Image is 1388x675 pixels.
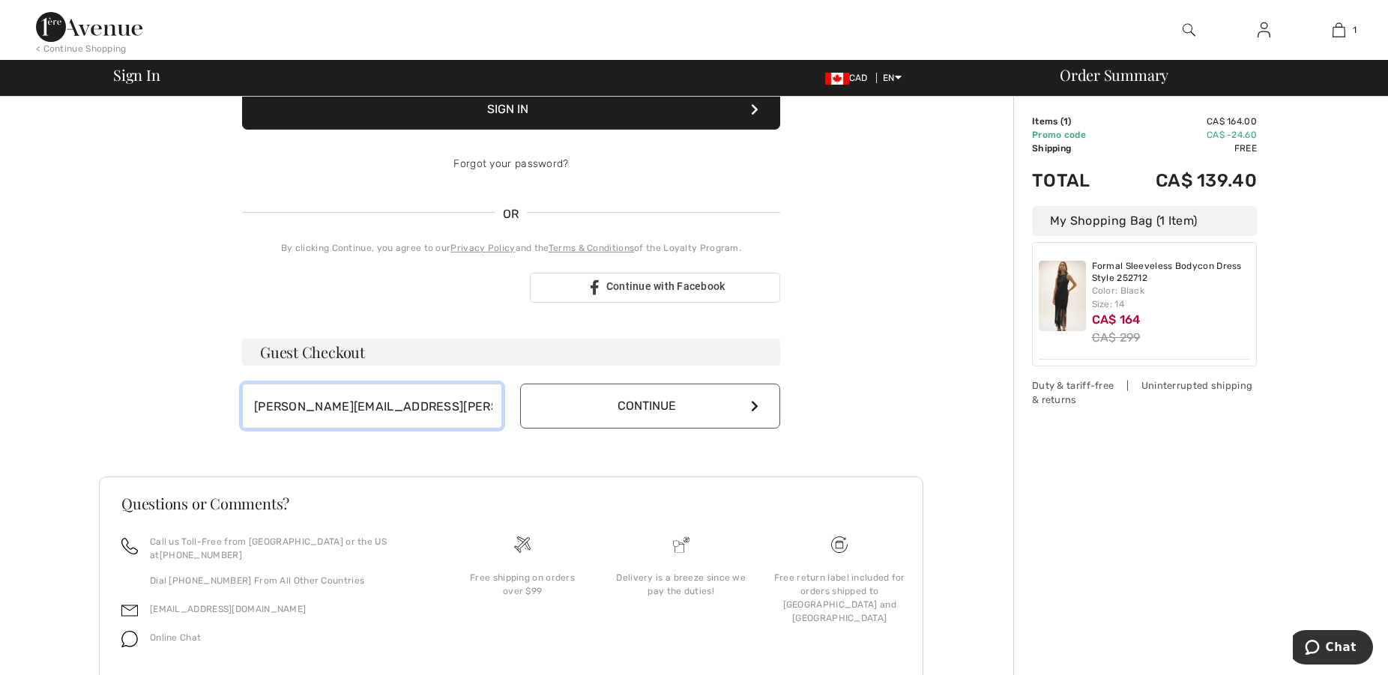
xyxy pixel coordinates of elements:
iframe: Opens a widget where you can chat to one of our agents [1293,630,1373,668]
span: Continue with Facebook [606,280,725,292]
s: CA$ 299 [1092,330,1141,345]
td: CA$ 139.40 [1114,155,1257,206]
span: EN [883,73,902,83]
div: < Continue Shopping [36,42,127,55]
img: Canadian Dollar [825,73,849,85]
a: [EMAIL_ADDRESS][DOMAIN_NAME] [150,604,306,614]
td: Promo code [1032,128,1114,142]
span: Sign In [113,67,160,82]
img: 1ère Avenue [36,12,142,42]
div: Free shipping on orders over $99 [455,571,590,598]
p: Dial [PHONE_NUMBER] From All Other Countries [150,574,425,587]
div: Free return label included for orders shipped to [GEOGRAPHIC_DATA] and [GEOGRAPHIC_DATA] [772,571,907,625]
img: Free shipping on orders over $99 [831,536,848,553]
span: OR [495,205,527,223]
a: 1 [1302,21,1375,39]
a: Continue with Facebook [530,273,780,303]
div: Color: Black Size: 14 [1092,284,1251,311]
span: CAD [825,73,874,83]
h3: Questions or Comments? [121,496,901,511]
td: Shipping [1032,142,1114,155]
img: search the website [1183,21,1195,39]
div: Order Summary [1042,67,1379,82]
a: Terms & Conditions [549,243,634,253]
a: Sign In [1246,21,1282,40]
span: Online Chat [150,632,201,643]
div: By clicking Continue, you agree to our and the of the Loyalty Program. [242,241,780,255]
a: Formal Sleeveless Bodycon Dress Style 252712 [1092,261,1251,284]
img: My Bag [1333,21,1345,39]
td: Total [1032,155,1114,206]
span: CA$ 164 [1092,312,1141,327]
img: My Info [1258,21,1270,39]
img: Formal Sleeveless Bodycon Dress Style 252712 [1039,261,1086,331]
iframe: Sign in with Google Button [235,271,525,304]
div: Duty & tariff-free | Uninterrupted shipping & returns [1032,378,1257,407]
span: 1 [1353,23,1357,37]
div: Delivery is a breeze since we pay the duties! [614,571,749,598]
div: My Shopping Bag (1 Item) [1032,206,1257,236]
p: Call us Toll-Free from [GEOGRAPHIC_DATA] or the US at [150,535,425,562]
a: Privacy Policy [450,243,515,253]
img: Delivery is a breeze since we pay the duties! [673,536,690,553]
a: Forgot your password? [453,157,568,170]
img: chat [121,631,138,647]
img: email [121,602,138,619]
td: CA$ 164.00 [1114,115,1257,128]
input: E-mail [242,384,502,429]
div: Sign in with Google. Opens in new tab [242,271,518,304]
td: Free [1114,142,1257,155]
span: 1 [1063,116,1068,127]
td: CA$ -24.60 [1114,128,1257,142]
button: Continue [520,384,780,429]
a: [PHONE_NUMBER] [160,550,242,560]
h3: Guest Checkout [242,339,780,366]
img: call [121,538,138,554]
img: Free shipping on orders over $99 [514,536,531,553]
button: Sign In [242,89,780,130]
td: Items ( ) [1032,115,1114,128]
